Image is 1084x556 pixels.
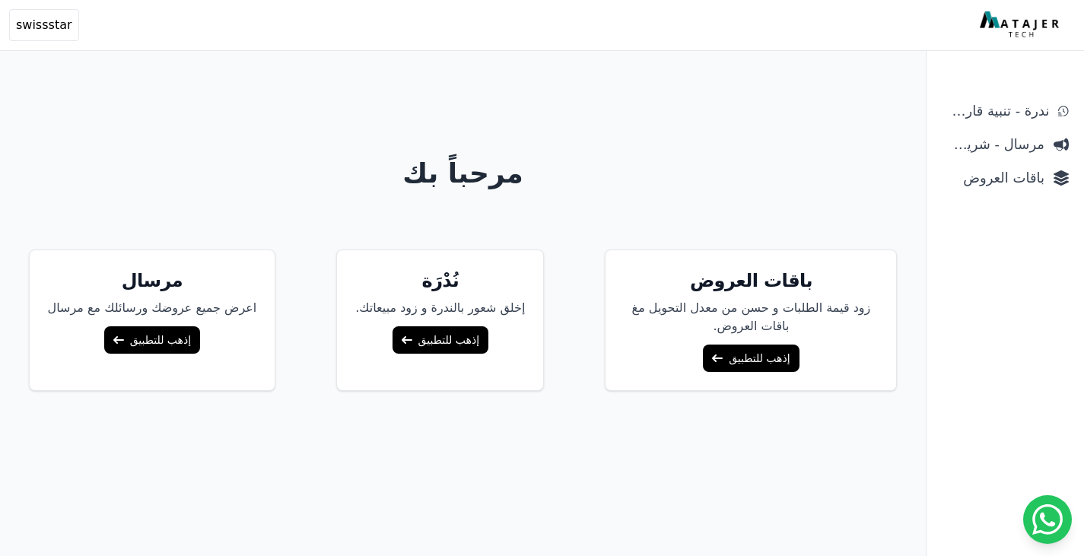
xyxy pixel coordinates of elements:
[355,268,525,293] h5: نُدْرَة
[393,326,488,354] a: إذهب للتطبيق
[48,299,257,317] p: اعرض جميع عروضك ورسائلك مع مرسال
[16,16,72,34] span: swissstar
[48,268,257,293] h5: مرسال
[980,11,1063,39] img: MatajerTech Logo
[942,134,1044,155] span: مرسال - شريط دعاية
[624,268,878,293] h5: باقات العروض
[355,299,525,317] p: إخلق شعور بالندرة و زود مبيعاتك.
[9,9,79,41] button: swissstar
[703,345,799,372] a: إذهب للتطبيق
[942,167,1044,189] span: باقات العروض
[624,299,878,335] p: زود قيمة الطلبات و حسن من معدل التحويل مغ باقات العروض.
[104,326,200,354] a: إذهب للتطبيق
[942,100,1049,122] span: ندرة - تنبية قارب علي النفاذ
